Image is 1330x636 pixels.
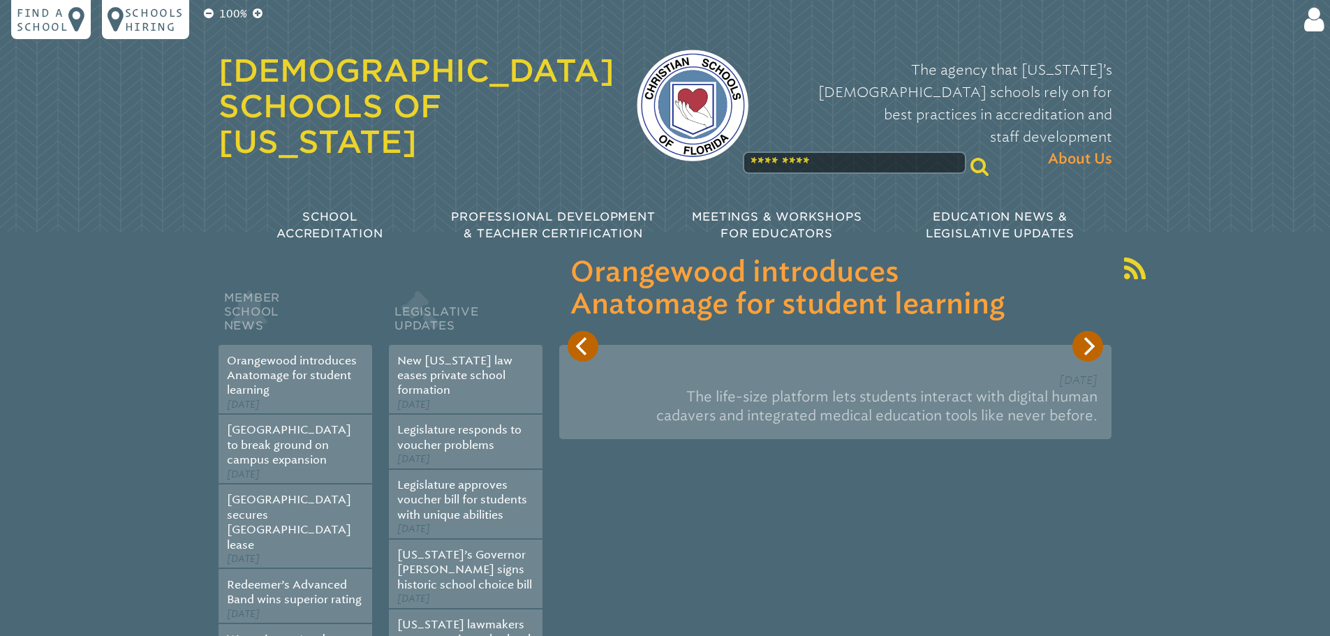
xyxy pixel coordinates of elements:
[397,523,430,535] span: [DATE]
[227,553,260,565] span: [DATE]
[573,382,1098,431] p: The life-size platform lets students interact with digital human cadavers and integrated medical ...
[1059,374,1098,387] span: [DATE]
[570,257,1100,321] h3: Orangewood introduces Anatomage for student learning
[451,210,655,240] span: Professional Development & Teacher Certification
[389,288,542,345] h2: Legislative Updates
[125,6,184,34] p: Schools Hiring
[227,468,260,480] span: [DATE]
[397,453,430,465] span: [DATE]
[227,608,260,620] span: [DATE]
[397,354,512,397] a: New [US_STATE] law eases private school formation
[227,423,351,466] a: [GEOGRAPHIC_DATA] to break ground on campus expansion
[227,578,362,606] a: Redeemer’s Advanced Band wins superior rating
[397,423,522,451] a: Legislature responds to voucher problems
[219,288,372,345] h2: Member School News
[216,6,250,22] p: 100%
[568,331,598,362] button: Previous
[397,399,430,411] span: [DATE]
[227,354,357,397] a: Orangewood introduces Anatomage for student learning
[1072,331,1103,362] button: Next
[397,478,527,522] a: Legislature approves voucher bill for students with unique abilities
[692,210,862,240] span: Meetings & Workshops for Educators
[227,493,351,551] a: [GEOGRAPHIC_DATA] secures [GEOGRAPHIC_DATA] lease
[926,210,1074,240] span: Education News & Legislative Updates
[276,210,383,240] span: School Accreditation
[17,6,68,34] p: Find a school
[219,52,614,160] a: [DEMOGRAPHIC_DATA] Schools of [US_STATE]
[227,399,260,411] span: [DATE]
[1048,148,1112,170] span: About Us
[637,50,748,161] img: csf-logo-web-colors.png
[771,59,1112,170] p: The agency that [US_STATE]’s [DEMOGRAPHIC_DATA] schools rely on for best practices in accreditati...
[397,593,430,605] span: [DATE]
[397,548,532,591] a: [US_STATE]’s Governor [PERSON_NAME] signs historic school choice bill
